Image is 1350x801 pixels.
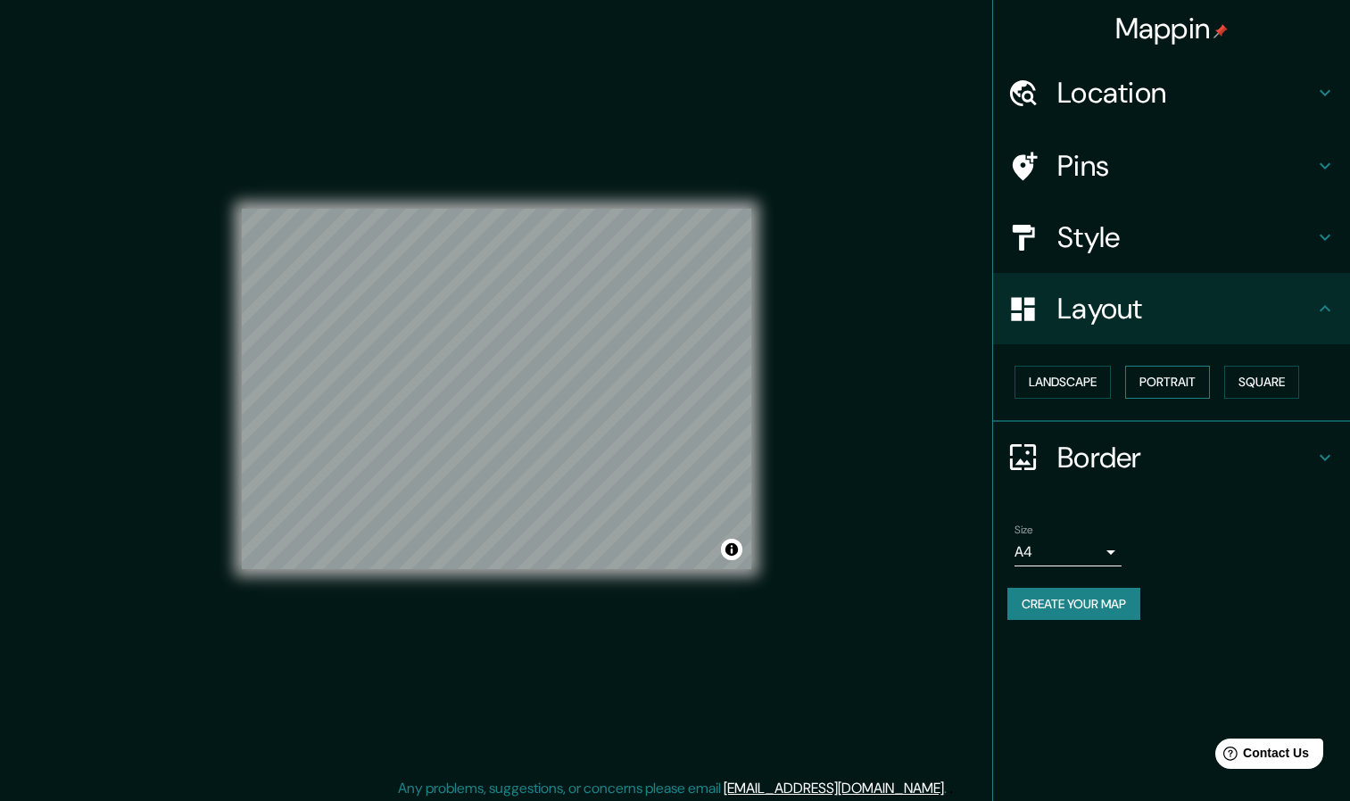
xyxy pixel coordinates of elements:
[242,209,751,569] canvas: Map
[993,130,1350,202] div: Pins
[1057,291,1314,326] h4: Layout
[1213,24,1228,38] img: pin-icon.png
[1057,440,1314,475] h4: Border
[993,422,1350,493] div: Border
[993,273,1350,344] div: Layout
[1015,366,1111,399] button: Landscape
[1115,11,1229,46] h4: Mappin
[1057,75,1314,111] h4: Location
[1057,148,1314,184] h4: Pins
[993,202,1350,273] div: Style
[1007,588,1140,621] button: Create your map
[949,778,953,799] div: .
[724,779,944,797] a: [EMAIL_ADDRESS][DOMAIN_NAME]
[1125,366,1210,399] button: Portrait
[1015,522,1033,537] label: Size
[947,778,949,799] div: .
[1191,731,1330,781] iframe: Help widget launcher
[1015,538,1122,566] div: A4
[993,57,1350,128] div: Location
[1224,366,1299,399] button: Square
[1057,219,1314,255] h4: Style
[721,539,742,560] button: Toggle attribution
[398,778,947,799] p: Any problems, suggestions, or concerns please email .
